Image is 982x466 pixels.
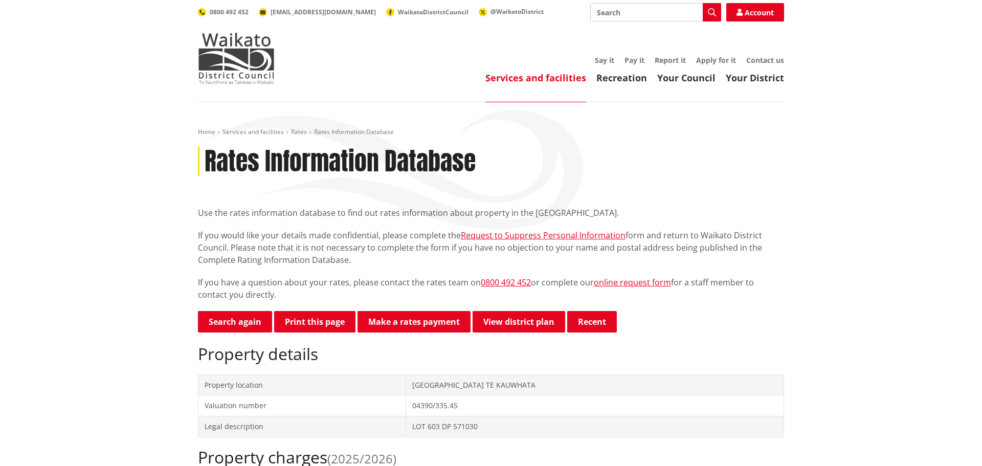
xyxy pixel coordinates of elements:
h1: Rates Information Database [205,147,476,176]
h2: Property details [198,344,784,364]
p: Use the rates information database to find out rates information about property in the [GEOGRAPHI... [198,207,784,219]
td: Legal description [198,416,406,437]
span: 0800 492 452 [210,8,249,16]
input: Search input [590,3,721,21]
a: Pay it [624,55,644,65]
p: If you have a question about your rates, please contact the rates team on or complete our for a s... [198,276,784,301]
a: Services and facilities [222,127,284,136]
a: Recreation [596,72,647,84]
img: Waikato District Council - Te Kaunihera aa Takiwaa o Waikato [198,33,275,84]
a: Home [198,127,215,136]
a: [EMAIL_ADDRESS][DOMAIN_NAME] [259,8,376,16]
a: @WaikatoDistrict [479,7,544,16]
a: View district plan [473,311,565,332]
td: Property location [198,374,406,395]
span: WaikatoDistrictCouncil [398,8,468,16]
a: Account [726,3,784,21]
span: [EMAIL_ADDRESS][DOMAIN_NAME] [271,8,376,16]
a: Services and facilities [485,72,586,84]
a: 0800 492 452 [198,8,249,16]
button: Print this page [274,311,355,332]
p: If you would like your details made confidential, please complete the form and return to Waikato ... [198,229,784,266]
a: Search again [198,311,272,332]
a: Request to Suppress Personal Information [461,230,626,241]
a: Contact us [746,55,784,65]
a: Your District [726,72,784,84]
button: Recent [567,311,617,332]
a: Make a rates payment [358,311,471,332]
a: Your Council [657,72,716,84]
span: @WaikatoDistrict [490,7,544,16]
a: 0800 492 452 [481,277,531,288]
td: 04390/335.45 [406,395,784,416]
a: online request form [594,277,671,288]
td: LOT 603 DP 571030 [406,416,784,437]
nav: breadcrumb [198,128,784,137]
a: Rates [291,127,307,136]
a: Report it [655,55,686,65]
td: [GEOGRAPHIC_DATA] TE KAUWHATA [406,374,784,395]
td: Valuation number [198,395,406,416]
a: WaikatoDistrictCouncil [386,8,468,16]
a: Apply for it [696,55,736,65]
span: Rates Information Database [314,127,394,136]
a: Say it [595,55,614,65]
